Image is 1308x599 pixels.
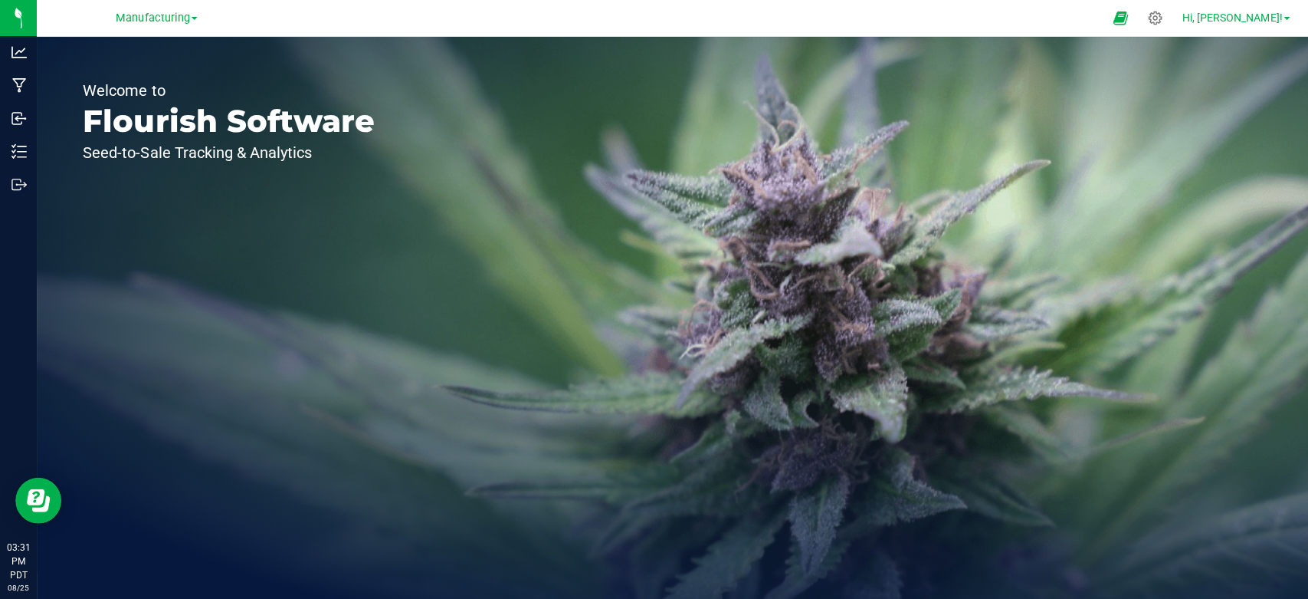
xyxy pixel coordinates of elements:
p: Flourish Software [83,106,374,137]
inline-svg: Manufacturing [11,77,27,93]
iframe: Resource center [15,476,61,522]
span: Hi, [PERSON_NAME]! [1179,12,1279,24]
p: 08/25 [7,581,30,592]
span: Open Ecommerce Menu [1100,3,1135,33]
p: Seed-to-Sale Tracking & Analytics [83,144,374,160]
inline-svg: Inventory [11,143,27,159]
p: Welcome to [83,83,374,98]
inline-svg: Outbound [11,176,27,192]
div: Manage settings [1142,11,1162,25]
p: 03:31 PM PDT [7,539,30,581]
inline-svg: Inbound [11,110,27,126]
span: Manufacturing [116,12,189,25]
inline-svg: Analytics [11,44,27,60]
